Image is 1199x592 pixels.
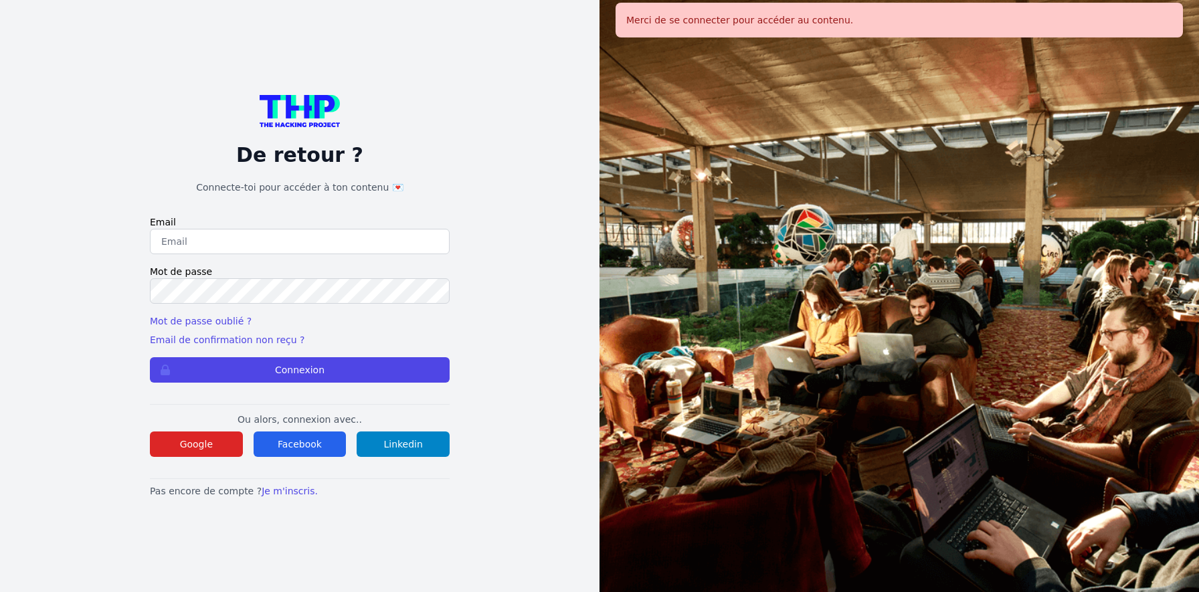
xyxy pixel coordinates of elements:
[150,265,450,278] label: Mot de passe
[260,95,340,127] img: logo
[150,357,450,383] button: Connexion
[150,229,450,254] input: Email
[150,334,304,345] a: Email de confirmation non reçu ?
[150,484,450,498] p: Pas encore de compte ?
[150,431,243,457] button: Google
[150,413,450,426] p: Ou alors, connexion avec..
[150,215,450,229] label: Email
[150,181,450,194] h1: Connecte-toi pour accéder à ton contenu 💌
[150,316,252,326] a: Mot de passe oublié ?
[254,431,347,457] button: Facebook
[357,431,450,457] button: Linkedin
[262,486,318,496] a: Je m'inscris.
[150,143,450,167] p: De retour ?
[616,3,1183,37] div: Merci de se connecter pour accéder au contenu.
